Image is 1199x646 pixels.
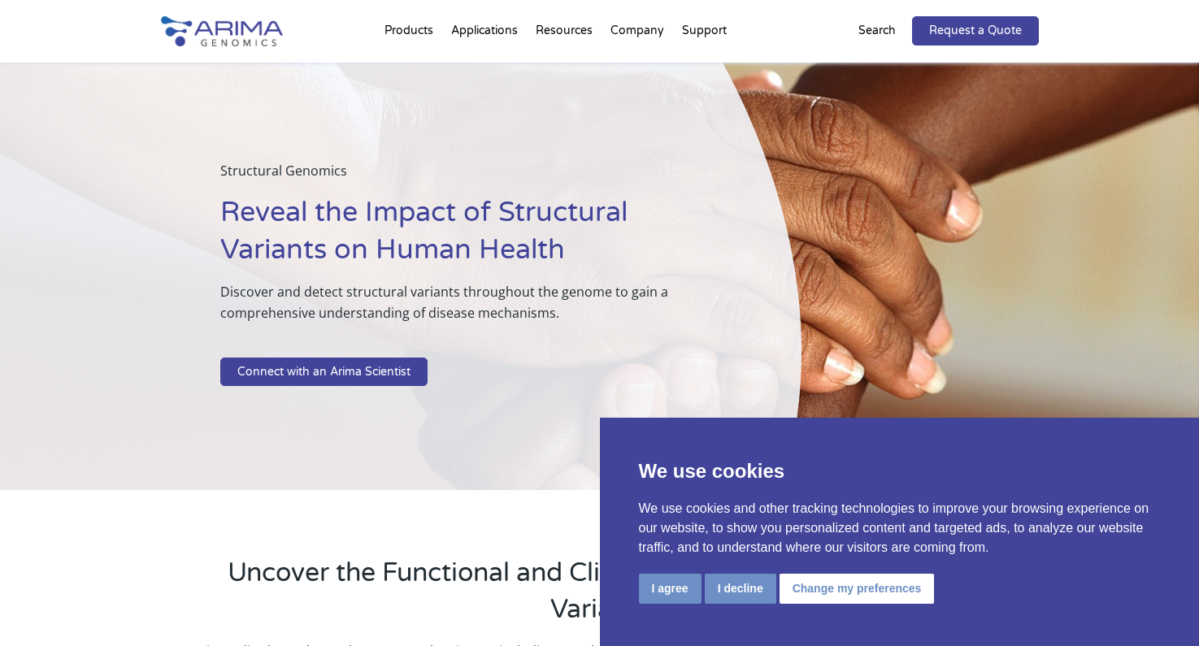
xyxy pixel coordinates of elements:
[220,281,719,336] p: Discover and detect structural variants throughout the genome to gain a comprehensive understandi...
[639,574,702,604] button: I agree
[858,20,896,41] p: Search
[780,574,935,604] button: Change my preferences
[226,555,974,640] h2: Uncover the Functional and Clinical Significance of Structural Variants
[161,16,283,46] img: Arima-Genomics-logo
[220,160,719,194] p: Structural Genomics
[639,499,1161,557] p: We use cookies and other tracking technologies to improve your browsing experience on our website...
[705,574,776,604] button: I decline
[220,358,428,387] a: Connect with an Arima Scientist
[639,457,1161,486] p: We use cookies
[912,16,1039,46] a: Request a Quote
[220,194,719,281] h1: Reveal the Impact of Structural Variants on Human Health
